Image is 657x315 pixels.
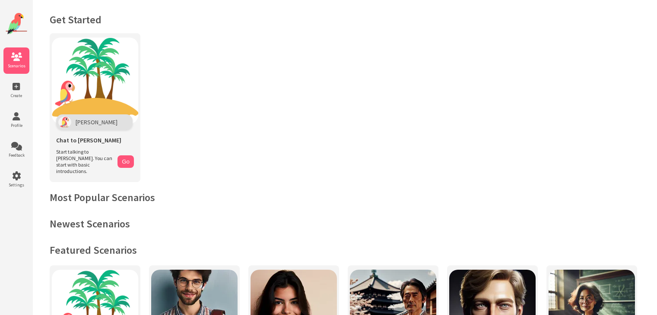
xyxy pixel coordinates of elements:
h2: Featured Scenarios [50,243,640,257]
img: Polly [58,117,71,128]
span: Chat to [PERSON_NAME] [56,136,121,144]
span: Profile [3,123,29,128]
h2: Most Popular Scenarios [50,191,640,204]
img: Chat with Polly [52,38,138,124]
h1: Get Started [50,13,640,26]
h2: Newest Scenarios [50,217,640,230]
img: Website Logo [6,13,27,35]
span: Scenarios [3,63,29,69]
span: Create [3,93,29,98]
span: Settings [3,182,29,188]
span: Start talking to [PERSON_NAME]. You can start with basic introductions. [56,148,113,174]
span: Feedback [3,152,29,158]
button: Go [117,155,134,168]
span: [PERSON_NAME] [76,118,117,126]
